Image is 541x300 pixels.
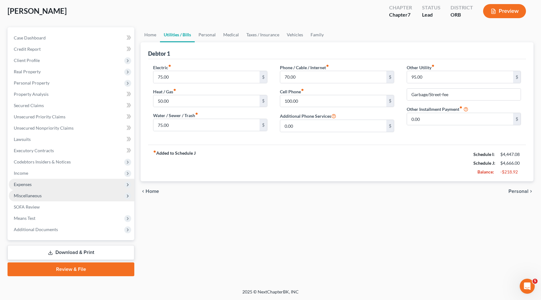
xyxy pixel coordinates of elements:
[9,32,134,44] a: Case Dashboard
[8,262,134,276] a: Review & File
[9,134,134,145] a: Lawsuits
[326,64,329,67] i: fiber_manual_record
[9,145,134,156] a: Executory Contracts
[508,189,533,194] button: Personal chevron_right
[283,27,307,42] a: Vehicles
[153,64,171,71] label: Electric
[153,88,176,95] label: Heat / Gas
[9,201,134,213] a: SOFA Review
[528,189,533,194] i: chevron_right
[14,170,28,176] span: Income
[153,119,260,131] input: --
[307,27,327,42] a: Family
[14,148,54,153] span: Executory Contracts
[513,113,521,125] div: $
[14,69,41,74] span: Real Property
[533,279,538,284] span: 5
[422,11,441,18] div: Lead
[14,91,49,97] span: Property Analysis
[483,4,526,18] button: Preview
[195,27,219,42] a: Personal
[260,119,267,131] div: $
[500,151,521,158] div: $4,447.08
[9,122,134,134] a: Unsecured Nonpriority Claims
[407,113,513,125] input: --
[148,50,170,57] div: Debtor 1
[153,71,260,83] input: --
[14,46,41,52] span: Credit Report
[14,182,32,187] span: Expenses
[14,35,46,40] span: Case Dashboard
[260,71,267,83] div: $
[9,100,134,111] a: Secured Claims
[14,114,65,119] span: Unsecured Priority Claims
[407,71,513,83] input: --
[386,95,394,107] div: $
[431,64,435,67] i: fiber_manual_record
[473,152,495,157] strong: Schedule I:
[389,4,412,11] div: Chapter
[280,112,336,120] label: Additional Phone Services
[92,289,449,300] div: 2025 © NextChapterBK, INC
[500,169,521,175] div: -$218.92
[280,71,386,83] input: --
[500,160,521,166] div: $4,666.00
[168,64,171,67] i: fiber_manual_record
[141,189,146,194] i: chevron_left
[8,6,67,15] span: [PERSON_NAME]
[389,11,412,18] div: Chapter
[153,112,198,119] label: Water / Sewer / Trash
[473,160,495,166] strong: Schedule J:
[219,27,243,42] a: Medical
[280,120,386,132] input: --
[451,11,473,18] div: ORB
[14,137,31,142] span: Lawsuits
[8,245,134,260] a: Download & Print
[9,89,134,100] a: Property Analysis
[141,189,159,194] button: chevron_left Home
[386,120,394,132] div: $
[14,80,49,85] span: Personal Property
[280,64,329,71] label: Phone / Cable / Internet
[195,112,198,115] i: fiber_manual_record
[243,27,283,42] a: Taxes / Insurance
[451,4,473,11] div: District
[9,111,134,122] a: Unsecured Priority Claims
[407,106,462,112] label: Other Installment Payment
[407,89,521,101] input: Specify...
[14,103,44,108] span: Secured Claims
[513,71,521,83] div: $
[14,204,40,209] span: SOFA Review
[14,125,74,131] span: Unsecured Nonpriority Claims
[422,4,441,11] div: Status
[508,189,528,194] span: Personal
[153,150,156,153] i: fiber_manual_record
[173,88,176,91] i: fiber_manual_record
[160,27,195,42] a: Utilities / Bills
[280,88,304,95] label: Cell Phone
[477,169,494,174] strong: Balance:
[146,189,159,194] span: Home
[14,159,71,164] span: Codebtors Insiders & Notices
[408,12,410,18] span: 7
[14,193,42,198] span: Miscellaneous
[14,227,58,232] span: Additional Documents
[520,279,535,294] iframe: Intercom live chat
[9,44,134,55] a: Credit Report
[141,27,160,42] a: Home
[459,106,462,109] i: fiber_manual_record
[386,71,394,83] div: $
[260,95,267,107] div: $
[301,88,304,91] i: fiber_manual_record
[280,95,386,107] input: --
[153,95,260,107] input: --
[153,150,196,176] strong: Added to Schedule J
[14,58,40,63] span: Client Profile
[407,64,435,71] label: Other Utility
[14,215,35,221] span: Means Test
